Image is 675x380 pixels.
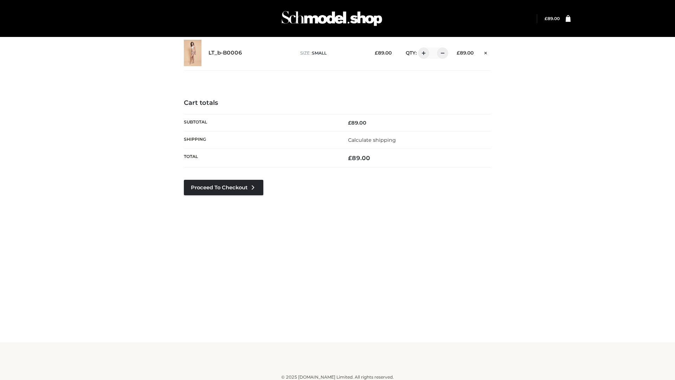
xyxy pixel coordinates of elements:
a: Remove this item [481,47,491,57]
a: LT_b-B0006 [208,50,242,56]
th: Total [184,149,337,167]
img: Schmodel Admin 964 [279,5,385,32]
a: Proceed to Checkout [184,180,263,195]
span: £ [457,50,460,56]
div: QTY: [399,47,446,59]
p: size : [300,50,364,56]
span: £ [348,154,352,161]
span: SMALL [312,50,327,56]
bdi: 89.00 [375,50,392,56]
bdi: 89.00 [348,154,370,161]
a: Calculate shipping [348,137,396,143]
span: £ [348,120,351,126]
a: £89.00 [545,16,560,21]
bdi: 89.00 [457,50,474,56]
span: £ [375,50,378,56]
th: Shipping [184,131,337,148]
bdi: 89.00 [545,16,560,21]
bdi: 89.00 [348,120,366,126]
h4: Cart totals [184,99,491,107]
span: £ [545,16,547,21]
th: Subtotal [184,114,337,131]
